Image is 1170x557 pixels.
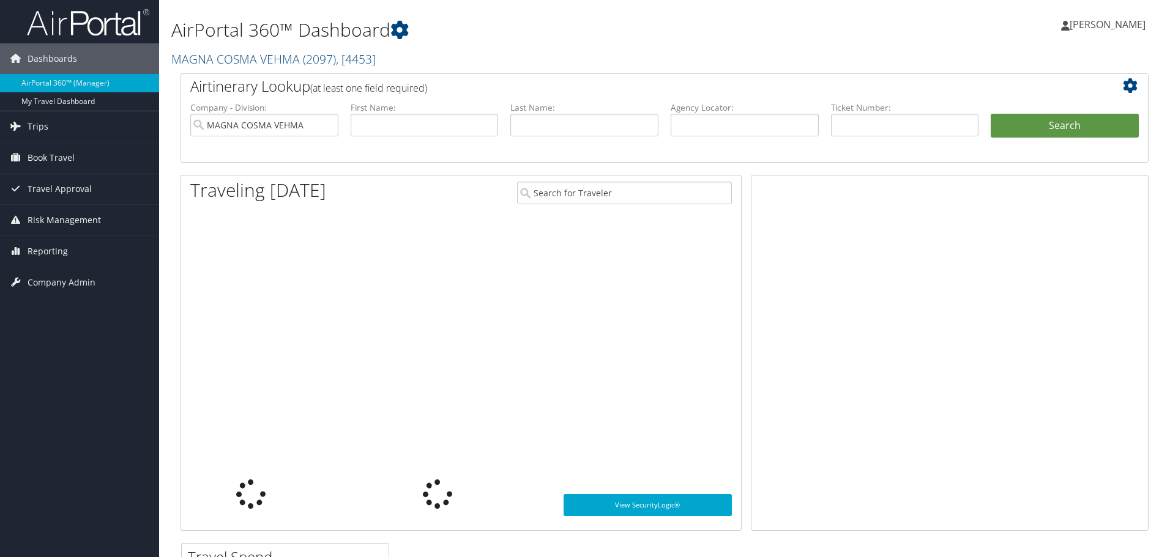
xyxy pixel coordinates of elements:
[336,51,376,67] span: , [ 4453 ]
[28,142,75,173] span: Book Travel
[1061,6,1158,43] a: [PERSON_NAME]
[310,81,427,95] span: (at least one field required)
[517,182,732,204] input: Search for Traveler
[28,111,48,142] span: Trips
[28,267,95,298] span: Company Admin
[28,236,68,267] span: Reporting
[510,101,658,114] label: Last Name:
[1070,18,1146,31] span: [PERSON_NAME]
[171,51,376,67] a: MAGNA COSMA VEHMA
[190,101,338,114] label: Company - Division:
[28,174,92,204] span: Travel Approval
[991,114,1139,138] button: Search
[190,76,1058,97] h2: Airtinerary Lookup
[303,51,336,67] span: ( 2097 )
[351,101,499,114] label: First Name:
[671,101,819,114] label: Agency Locator:
[831,101,979,114] label: Ticket Number:
[171,17,829,43] h1: AirPortal 360™ Dashboard
[28,205,101,235] span: Risk Management
[564,494,732,516] a: View SecurityLogic®
[27,8,149,37] img: airportal-logo.png
[190,177,326,203] h1: Traveling [DATE]
[28,43,77,74] span: Dashboards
